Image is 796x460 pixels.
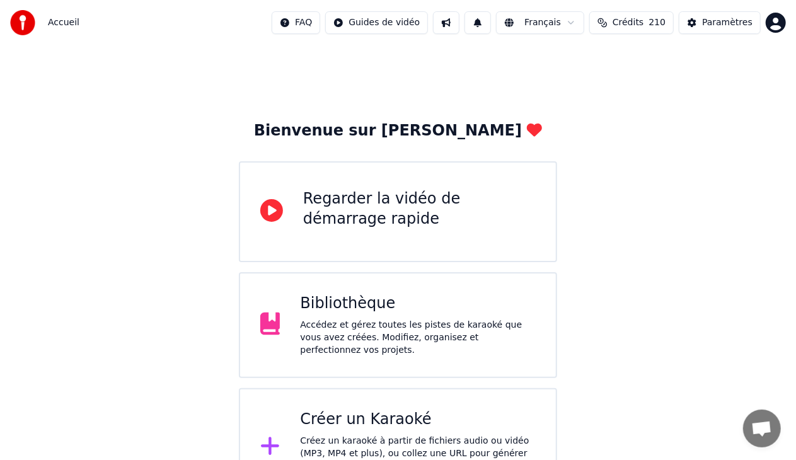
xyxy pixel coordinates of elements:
[254,121,542,141] div: Bienvenue sur [PERSON_NAME]
[325,11,428,34] button: Guides de vidéo
[48,16,79,29] nav: breadcrumb
[10,10,35,35] img: youka
[613,16,643,29] span: Crédits
[303,189,536,229] div: Regarder la vidéo de démarrage rapide
[702,16,753,29] div: Paramètres
[48,16,79,29] span: Accueil
[272,11,320,34] button: FAQ
[679,11,761,34] button: Paramètres
[649,16,666,29] span: 210
[300,294,536,314] div: Bibliothèque
[743,410,781,447] a: Ouvrir le chat
[300,410,536,430] div: Créer un Karaoké
[589,11,674,34] button: Crédits210
[300,319,536,357] div: Accédez et gérez toutes les pistes de karaoké que vous avez créées. Modifiez, organisez et perfec...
